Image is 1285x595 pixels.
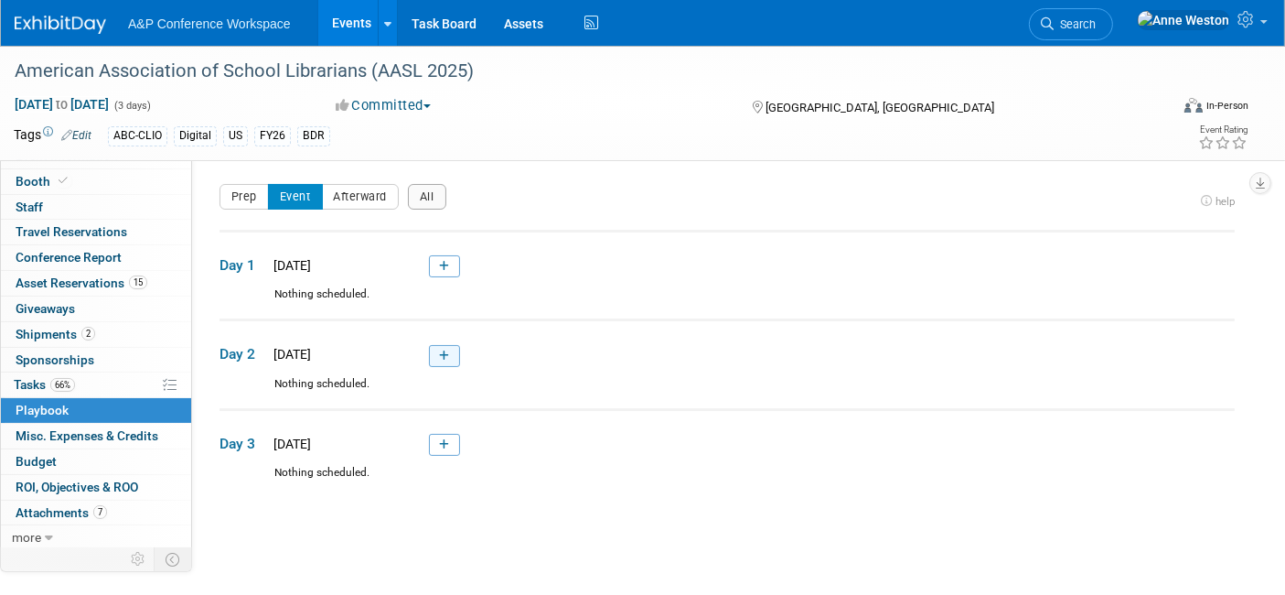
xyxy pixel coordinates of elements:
[268,437,311,451] span: [DATE]
[220,184,269,210] button: Prep
[268,258,311,273] span: [DATE]
[1,195,191,220] a: Staff
[408,184,446,210] button: All
[1,169,191,194] a: Booth
[268,184,323,210] button: Event
[1,475,191,500] a: ROI, Objectives & ROO
[1,220,191,244] a: Travel Reservations
[16,428,158,443] span: Misc. Expenses & Credits
[14,125,91,146] td: Tags
[220,287,1235,319] div: Nothing scheduled.
[766,101,994,114] span: [GEOGRAPHIC_DATA], [GEOGRAPHIC_DATA]
[1,271,191,296] a: Asset Reservations15
[1205,99,1248,113] div: In-Person
[16,250,122,265] span: Conference Report
[268,347,311,362] span: [DATE]
[8,55,1143,88] div: American Association of School Librarians (AASL 2025)
[220,344,265,364] span: Day 2
[16,403,69,417] span: Playbook
[81,327,95,341] span: 2
[16,454,57,469] span: Budget
[1,373,191,397] a: Tasks66%
[1137,10,1230,30] img: Anne Weston
[220,434,265,454] span: Day 3
[14,377,75,392] span: Tasks
[1198,125,1248,135] div: Event Rating
[1,449,191,474] a: Budget
[16,276,147,290] span: Asset Reservations
[1029,8,1113,40] a: Search
[322,184,400,210] button: Afterward
[155,547,192,571] td: Toggle Event Tabs
[16,200,43,214] span: Staff
[50,378,75,392] span: 66%
[123,547,155,571] td: Personalize Event Tab Strip
[1,424,191,449] a: Misc. Expenses & Credits
[108,126,167,146] div: ABC-CLIO
[220,376,1235,408] div: Nothing scheduled.
[1,245,191,270] a: Conference Report
[16,174,71,189] span: Booth
[329,96,438,115] button: Committed
[1184,98,1203,113] img: Format-Inperson.png
[128,16,291,31] span: A&P Conference Workspace
[16,505,107,520] span: Attachments
[174,126,217,146] div: Digital
[1,348,191,373] a: Sponsorships
[14,96,110,113] span: [DATE] [DATE]
[16,327,95,341] span: Shipments
[16,301,75,316] span: Giveaways
[16,224,127,239] span: Travel Reservations
[1065,95,1248,123] div: Event Format
[61,129,91,142] a: Edit
[15,16,106,34] img: ExhibitDay
[223,126,248,146] div: US
[1054,17,1096,31] span: Search
[112,100,151,112] span: (3 days)
[1,297,191,321] a: Giveaways
[1215,195,1235,208] span: help
[16,480,138,494] span: ROI, Objectives & ROO
[220,465,1235,497] div: Nothing scheduled.
[1,398,191,423] a: Playbook
[297,126,330,146] div: BDR
[59,176,68,186] i: Booth reservation complete
[1,322,191,347] a: Shipments2
[53,97,70,112] span: to
[254,126,291,146] div: FY26
[129,276,147,289] span: 15
[12,530,41,545] span: more
[93,505,107,519] span: 7
[1,501,191,525] a: Attachments7
[1,525,191,550] a: more
[16,352,94,367] span: Sponsorships
[220,255,265,276] span: Day 1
